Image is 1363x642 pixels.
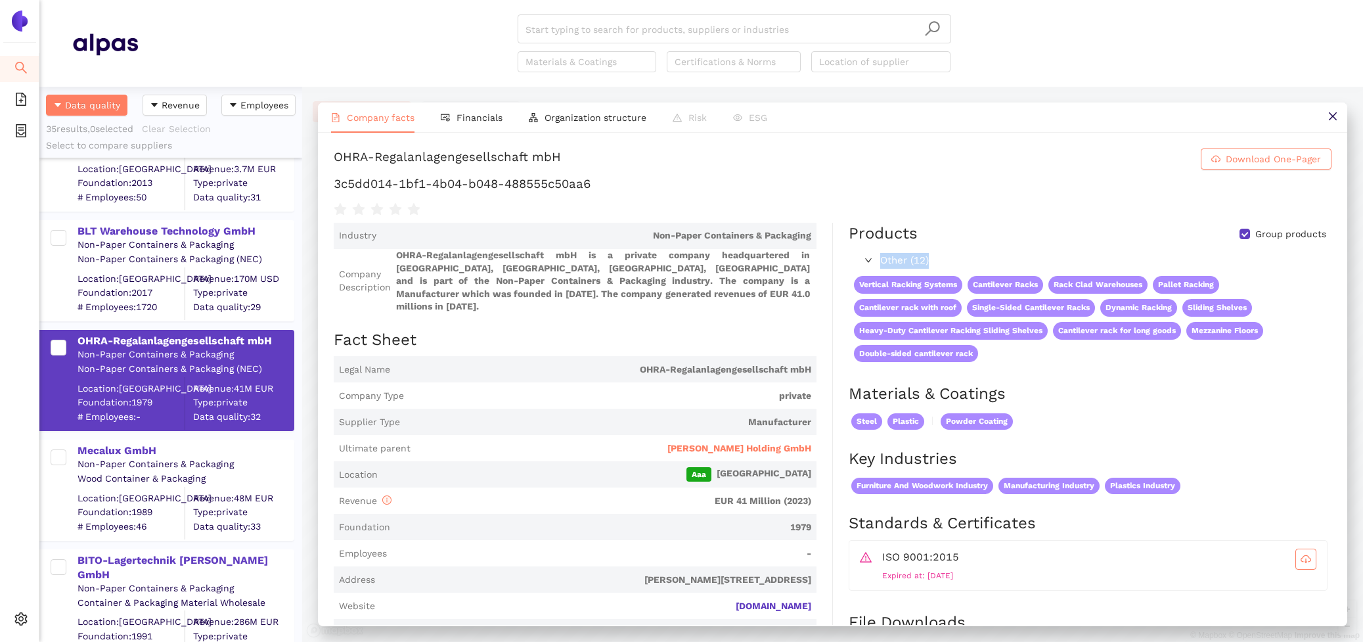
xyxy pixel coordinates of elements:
[854,299,962,317] span: Cantilever rack with roof
[339,442,411,455] span: Ultimate parent
[78,348,293,361] div: Non-Paper Containers & Packaging
[78,363,293,376] div: Non-Paper Containers & Packaging (NEC)
[887,413,924,430] span: Plastic
[1182,299,1252,317] span: Sliding Shelves
[193,520,293,533] span: Data quality: 33
[529,113,538,122] span: apartment
[382,229,811,242] span: Non-Paper Containers & Packaging
[1105,478,1180,494] span: Plastics Industry
[78,224,293,239] div: BLT Warehouse Technology GmbH
[78,396,185,409] span: Foundation: 1979
[849,448,1331,470] h2: Key Industries
[339,600,375,613] span: Website
[14,120,28,146] span: container
[193,616,293,629] div: Revenue: 286M EUR
[78,253,293,266] div: Non-Paper Containers & Packaging (NEC)
[78,616,185,629] div: Location: [GEOGRAPHIC_DATA]
[1318,103,1347,132] button: close
[851,413,882,430] span: Steel
[9,11,30,32] img: Logo
[395,363,811,377] span: OHRA-Regalanlagengesellschaft mbH
[339,547,387,561] span: Employees
[78,458,293,471] div: Non-Paper Containers & Packaging
[441,113,450,122] span: fund-view
[14,608,28,634] span: setting
[880,253,1325,269] span: Other (12)
[193,492,293,505] div: Revenue: 48M EUR
[46,95,127,116] button: caret-downData quality
[854,345,978,363] span: Double-sided cantilever rack
[193,382,293,395] div: Revenue: 41M EUR
[851,478,993,494] span: Furniture And Woodwork Industry
[1186,322,1263,340] span: Mezzanine Floors
[334,175,1331,193] h1: 3c5dd014-1bf1-4b04-b048-488555c50aa6
[545,112,646,123] span: Organization structure
[193,272,293,285] div: Revenue: 170M USD
[998,478,1100,494] span: Manufacturing Industry
[193,396,293,409] span: Type: private
[968,276,1043,294] span: Cantilever Racks
[150,101,159,111] span: caret-down
[395,521,811,534] span: 1979
[864,256,872,264] span: right
[78,272,185,285] div: Location: [GEOGRAPHIC_DATA]
[78,582,293,595] div: Non-Paper Containers & Packaging
[78,596,293,609] div: Container & Packaging Material Wholesale
[941,413,1013,430] span: Powder Coating
[849,383,1331,405] h2: Materials & Coatings
[686,467,711,482] span: Aaa
[339,268,391,294] span: Company Description
[65,98,120,112] span: Data quality
[193,177,293,190] span: Type: private
[193,162,293,175] div: Revenue: 3.7M EUR
[193,191,293,204] span: Data quality: 31
[46,139,296,152] div: Select to compare suppliers
[78,520,185,533] span: # Employees: 46
[1048,276,1148,294] span: Rack Clad Warehouses
[229,101,238,111] span: caret-down
[1250,228,1331,241] span: Group products
[352,203,365,216] span: star
[1328,111,1338,122] span: close
[673,113,682,122] span: warning
[382,495,391,505] span: info-circle
[409,390,811,403] span: private
[667,442,811,455] span: [PERSON_NAME] Holding GmbH
[53,101,62,111] span: caret-down
[78,162,185,175] div: Location: [GEOGRAPHIC_DATA]
[193,287,293,300] span: Type: private
[733,113,742,122] span: eye
[78,239,293,252] div: Non-Paper Containers & Packaging
[849,223,918,245] div: Products
[78,382,185,395] div: Location: [GEOGRAPHIC_DATA]
[849,612,1331,634] h2: File Downloads
[1295,549,1316,570] button: cloud-download
[882,549,1316,570] div: ISO 9001:2015
[339,416,400,429] span: Supplier Type
[370,203,384,216] span: star
[162,98,200,112] span: Revenue
[849,513,1331,535] h2: Standards & Certificates
[334,203,347,216] span: star
[1211,154,1220,165] span: cloud-download
[396,249,811,313] span: OHRA-Regalanlagengesellschaft mbH is a private company headquartered in [GEOGRAPHIC_DATA], [GEOGR...
[1153,276,1219,294] span: Pallet Racking
[46,124,133,134] span: 35 results, 0 selected
[334,329,816,352] h2: Fact Sheet
[1201,149,1331,170] button: cloud-downloadDownload One-Pager
[334,149,561,170] div: OHRA-Regalanlagengesellschaft mbH
[882,571,953,580] span: Expired at: [DATE]
[193,410,293,423] span: Data quality: 32
[193,300,293,313] span: Data quality: 29
[339,495,391,506] span: Revenue
[688,112,707,123] span: Risk
[78,334,293,348] div: OHRA-Regalanlagengesellschaft mbH
[141,118,219,139] button: Clear Selection
[392,547,811,561] span: -
[1226,152,1321,166] span: Download One-Pager
[143,95,207,116] button: caret-downRevenue
[380,574,811,587] span: [PERSON_NAME][STREET_ADDRESS]
[967,299,1095,317] span: Single-Sided Cantilever Racks
[339,229,376,242] span: Industry
[78,191,185,204] span: # Employees: 50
